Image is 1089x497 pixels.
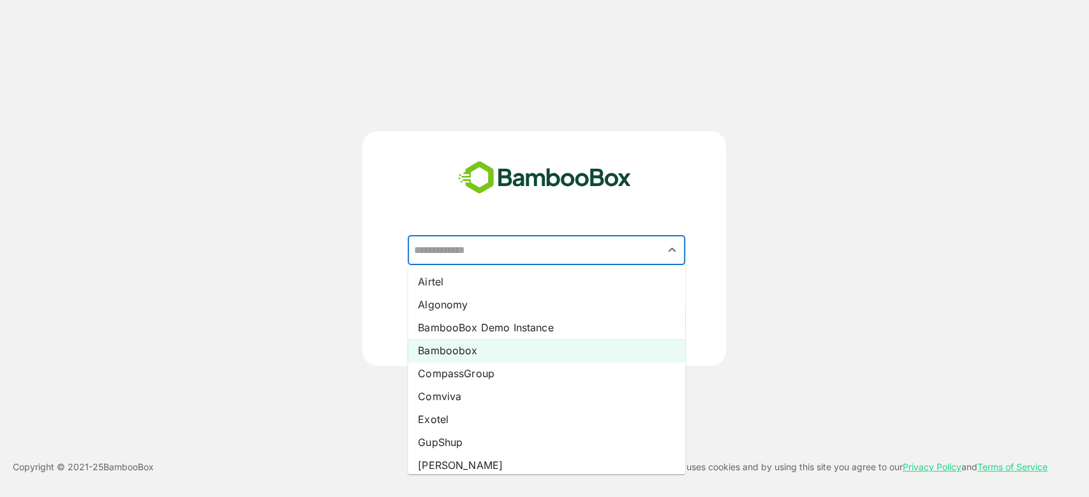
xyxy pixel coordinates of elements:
li: CompassGroup [408,362,685,385]
li: Exotel [408,408,685,431]
li: GupShup [408,431,685,454]
li: Bamboobox [408,339,685,362]
a: Privacy Policy [903,461,961,472]
img: bamboobox [451,157,638,199]
li: [PERSON_NAME] [408,454,685,477]
p: Copyright © 2021- 25 BambooBox [13,459,154,475]
li: BambooBox Demo Instance [408,316,685,339]
a: Terms of Service [977,461,1048,472]
li: Airtel [408,270,685,293]
li: Algonomy [408,293,685,316]
li: Comviva [408,385,685,408]
p: This site uses cookies and by using this site you agree to our and [649,459,1048,475]
button: Close [663,241,681,259]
